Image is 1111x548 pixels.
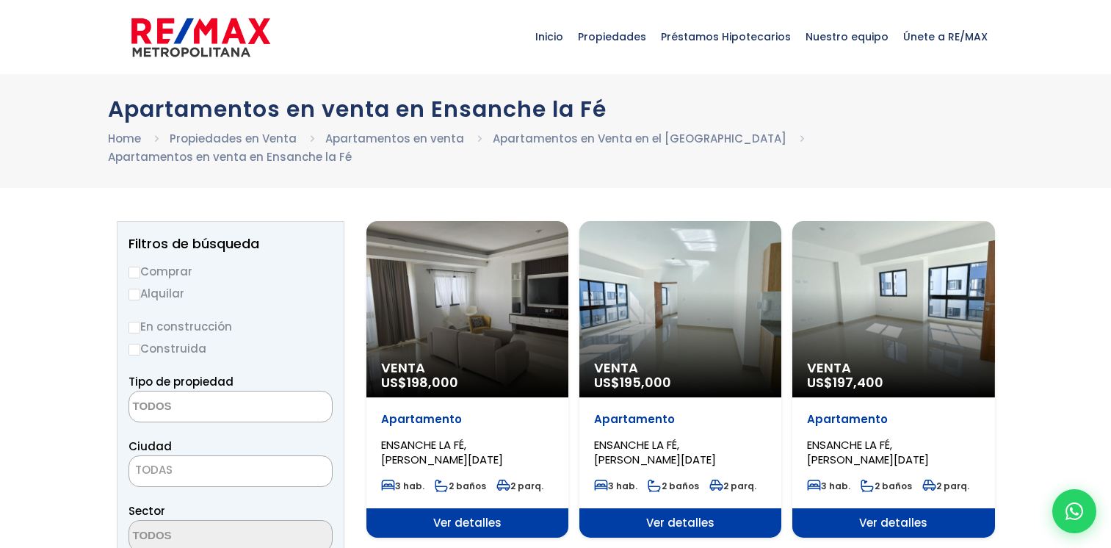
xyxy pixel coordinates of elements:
a: Venta US$195,000 Apartamento ENSANCHE LA FÉ, [PERSON_NAME][DATE] 3 hab. 2 baños 2 parq. Ver detalles [579,221,781,538]
span: 198,000 [407,373,458,392]
span: Ver detalles [579,508,781,538]
span: 3 hab. [807,480,850,492]
span: TODAS [129,460,332,480]
span: 3 hab. [594,480,637,492]
span: Únete a RE/MAX [896,15,995,59]
label: Alquilar [129,284,333,303]
span: ENSANCHE LA FÉ, [PERSON_NAME][DATE] [381,437,503,467]
span: 2 baños [861,480,912,492]
span: Propiedades [571,15,654,59]
label: Comprar [129,262,333,281]
span: Ver detalles [792,508,994,538]
span: 2 baños [435,480,486,492]
input: En construcción [129,322,140,334]
li: Apartamentos en venta en Ensanche la Fé [108,148,352,166]
span: TODAS [135,462,173,477]
span: Ver detalles [366,508,568,538]
span: 2 parq. [496,480,543,492]
span: Nuestro equipo [798,15,896,59]
a: Venta US$198,000 Apartamento ENSANCHE LA FÉ, [PERSON_NAME][DATE] 3 hab. 2 baños 2 parq. Ver detalles [366,221,568,538]
label: Construida [129,339,333,358]
p: Apartamento [594,412,767,427]
span: ENSANCHE LA FÉ, [PERSON_NAME][DATE] [807,437,929,467]
p: Apartamento [381,412,554,427]
span: Venta [594,361,767,375]
img: remax-metropolitana-logo [131,15,270,60]
a: Apartamentos en venta [325,131,464,146]
a: Home [108,131,141,146]
a: Propiedades en Venta [170,131,297,146]
span: 2 parq. [709,480,756,492]
span: Venta [807,361,980,375]
span: 2 baños [648,480,699,492]
span: ENSANCHE LA FÉ, [PERSON_NAME][DATE] [594,437,716,467]
label: En construcción [129,317,333,336]
span: 197,400 [833,373,883,392]
h1: Apartamentos en venta en Ensanche la Fé [108,96,1004,122]
span: Sector [129,503,165,519]
span: 2 parq. [922,480,969,492]
span: Inicio [528,15,571,59]
span: US$ [381,373,458,392]
span: US$ [594,373,671,392]
textarea: Search [129,392,272,423]
span: Préstamos Hipotecarios [654,15,798,59]
input: Construida [129,344,140,356]
span: 195,000 [620,373,671,392]
span: TODAS [129,455,333,487]
h2: Filtros de búsqueda [129,237,333,251]
input: Alquilar [129,289,140,300]
span: Ciudad [129,439,172,454]
input: Comprar [129,267,140,278]
p: Apartamento [807,412,980,427]
a: Apartamentos en Venta en el [GEOGRAPHIC_DATA] [493,131,786,146]
a: Venta US$197,400 Apartamento ENSANCHE LA FÉ, [PERSON_NAME][DATE] 3 hab. 2 baños 2 parq. Ver detalles [792,221,994,538]
span: Tipo de propiedad [129,374,234,389]
span: US$ [807,373,883,392]
span: Venta [381,361,554,375]
span: 3 hab. [381,480,424,492]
